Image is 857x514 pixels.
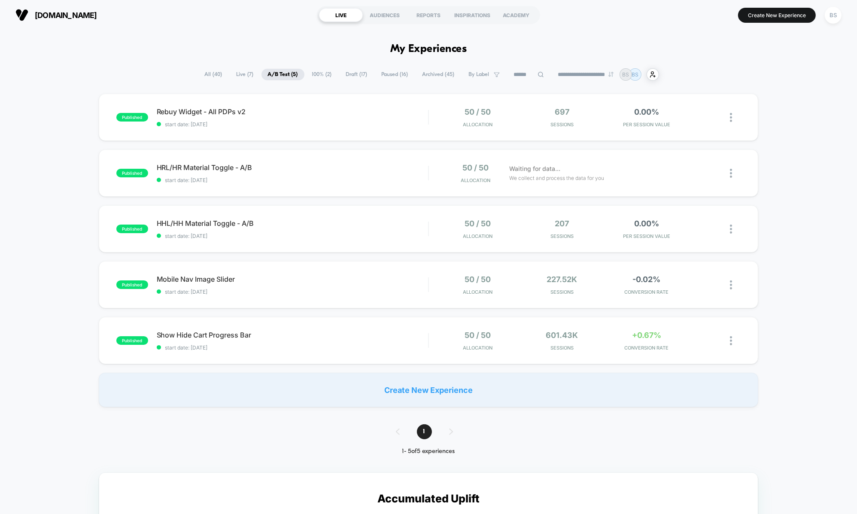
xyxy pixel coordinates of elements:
div: REPORTS [407,8,450,22]
span: Live ( 7 ) [230,69,260,80]
p: BS [622,71,629,78]
span: Show Hide Cart Progress Bar [157,331,428,339]
span: 601.43k [546,331,578,340]
span: published [116,225,148,233]
span: 1 [417,424,432,439]
h1: My Experiences [390,43,467,55]
span: 697 [555,107,569,116]
span: Mobile Nav Image Slider [157,275,428,283]
span: Sessions [522,233,602,239]
span: All ( 40 ) [198,69,229,80]
span: Sessions [522,122,602,128]
div: AUDIENCES [363,8,407,22]
span: 50 / 50 [465,219,491,228]
span: HRL/HR Material Toggle - A/B [157,163,428,172]
span: published [116,336,148,345]
span: Allocation [463,289,492,295]
span: -0.02% [633,275,661,284]
img: close [730,225,732,234]
span: CONVERSION RATE [607,345,687,351]
img: close [730,169,732,178]
img: close [730,280,732,289]
p: BS [632,71,638,78]
span: 207 [555,219,569,228]
span: 50 / 50 [462,163,489,172]
span: 50 / 50 [465,331,491,340]
span: 0.00% [634,107,659,116]
img: close [730,336,732,345]
span: Paused ( 16 ) [375,69,415,80]
span: We collect and process the data for you [509,174,604,182]
span: CONVERSION RATE [607,289,687,295]
button: [DOMAIN_NAME] [13,8,100,22]
span: Rebuy Widget - All PDPs v2 [157,107,428,116]
span: 0.00% [634,219,659,228]
span: 100% ( 2 ) [306,69,338,80]
div: 1 - 5 of 5 experiences [387,448,470,455]
span: start date: [DATE] [157,121,428,128]
span: PER SESSION VALUE [607,122,687,128]
span: HHL/HH Material Toggle - A/B [157,219,428,228]
div: LIVE [319,8,363,22]
span: Allocation [461,177,490,183]
span: 50 / 50 [465,275,491,284]
span: By Label [469,71,489,78]
span: 227.52k [547,275,577,284]
span: start date: [DATE] [157,344,428,351]
span: Archived ( 45 ) [416,69,461,80]
span: published [116,280,148,289]
div: INSPIRATIONS [450,8,494,22]
span: Sessions [522,345,602,351]
span: Allocation [463,122,492,128]
span: start date: [DATE] [157,289,428,295]
span: start date: [DATE] [157,177,428,183]
span: Sessions [522,289,602,295]
span: Waiting for data... [509,164,560,173]
div: Create New Experience [99,373,759,407]
button: Create New Experience [738,8,816,23]
span: published [116,113,148,122]
span: Allocation [463,345,492,351]
p: Accumulated Uplift [377,492,480,505]
span: A/B Test ( 5 ) [261,69,304,80]
span: 50 / 50 [465,107,491,116]
div: ACADEMY [494,8,538,22]
span: start date: [DATE] [157,233,428,239]
span: published [116,169,148,177]
div: BS [825,7,842,24]
span: Draft ( 17 ) [340,69,374,80]
button: BS [822,6,844,24]
span: Allocation [463,233,492,239]
span: PER SESSION VALUE [607,233,687,239]
img: Visually logo [15,9,28,21]
span: +0.67% [632,331,661,340]
img: end [608,72,614,77]
span: [DOMAIN_NAME] [35,11,97,20]
img: close [730,113,732,122]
